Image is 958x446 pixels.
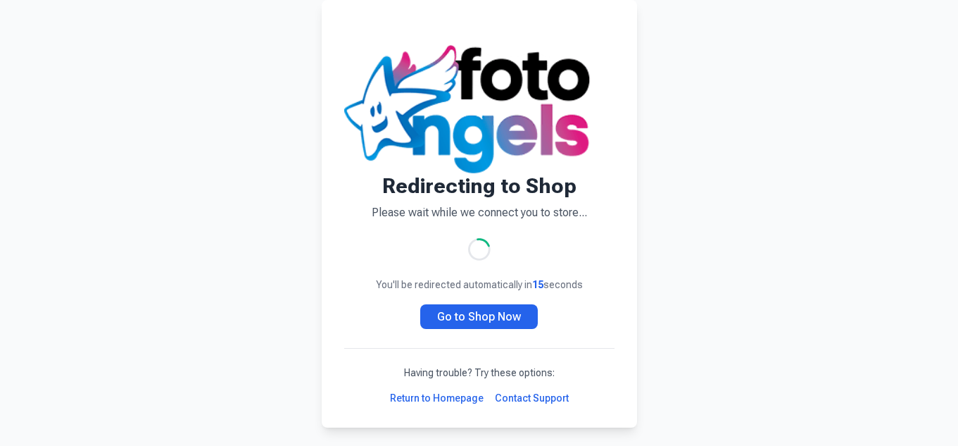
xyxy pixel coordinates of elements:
h1: Redirecting to Shop [344,173,614,199]
a: Go to Shop Now [420,304,538,329]
span: 15 [532,279,543,290]
p: Having trouble? Try these options: [344,366,614,380]
a: Contact Support [495,391,569,405]
p: You'll be redirected automatically in seconds [344,278,614,292]
p: Please wait while we connect you to store... [344,204,614,221]
a: Return to Homepage [390,391,484,405]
